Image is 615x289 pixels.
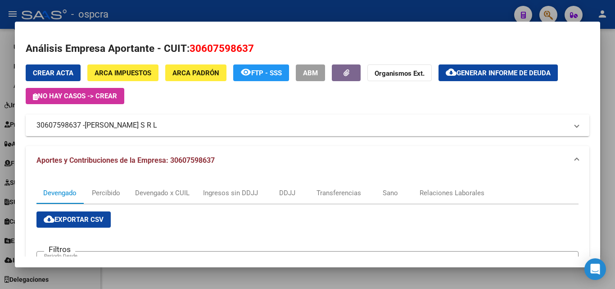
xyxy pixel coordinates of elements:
[33,69,73,77] span: Crear Acta
[317,188,361,198] div: Transferencias
[26,88,124,104] button: No hay casos -> Crear
[172,69,219,77] span: ARCA Padrón
[87,64,158,81] button: ARCA Impuestos
[33,92,117,100] span: No hay casos -> Crear
[584,258,606,280] div: Open Intercom Messenger
[36,156,215,165] span: Aportes y Contribuciones de la Empresa: 30607598637
[420,188,484,198] div: Relaciones Laborales
[26,146,589,175] mat-expansion-panel-header: Aportes y Contribuciones de la Empresa: 30607598637
[367,64,432,81] button: Organismos Ext.
[26,115,589,136] mat-expansion-panel-header: 30607598637 -[PERSON_NAME] S R L
[36,211,111,228] button: Exportar CSV
[279,188,295,198] div: DDJJ
[92,188,120,198] div: Percibido
[251,69,282,77] span: FTP - SSS
[383,188,398,198] div: Sano
[135,188,190,198] div: Devengado x CUIL
[85,120,157,131] span: [PERSON_NAME] S R L
[43,188,77,198] div: Devengado
[44,214,54,225] mat-icon: cloud_download
[190,42,254,54] span: 30607598637
[26,64,81,81] button: Crear Acta
[26,41,589,56] h2: Análisis Empresa Aportante - CUIT:
[446,67,457,78] mat-icon: cloud_download
[95,69,151,77] span: ARCA Impuestos
[165,64,226,81] button: ARCA Padrón
[233,64,289,81] button: FTP - SSS
[240,67,251,78] mat-icon: remove_red_eye
[439,64,558,81] button: Generar informe de deuda
[303,69,318,77] span: ABM
[203,188,258,198] div: Ingresos sin DDJJ
[375,69,425,78] strong: Organismos Ext.
[457,69,551,77] span: Generar informe de deuda
[44,244,75,254] h3: Filtros
[44,216,104,224] span: Exportar CSV
[36,120,568,131] mat-panel-title: 30607598637 -
[296,64,325,81] button: ABM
